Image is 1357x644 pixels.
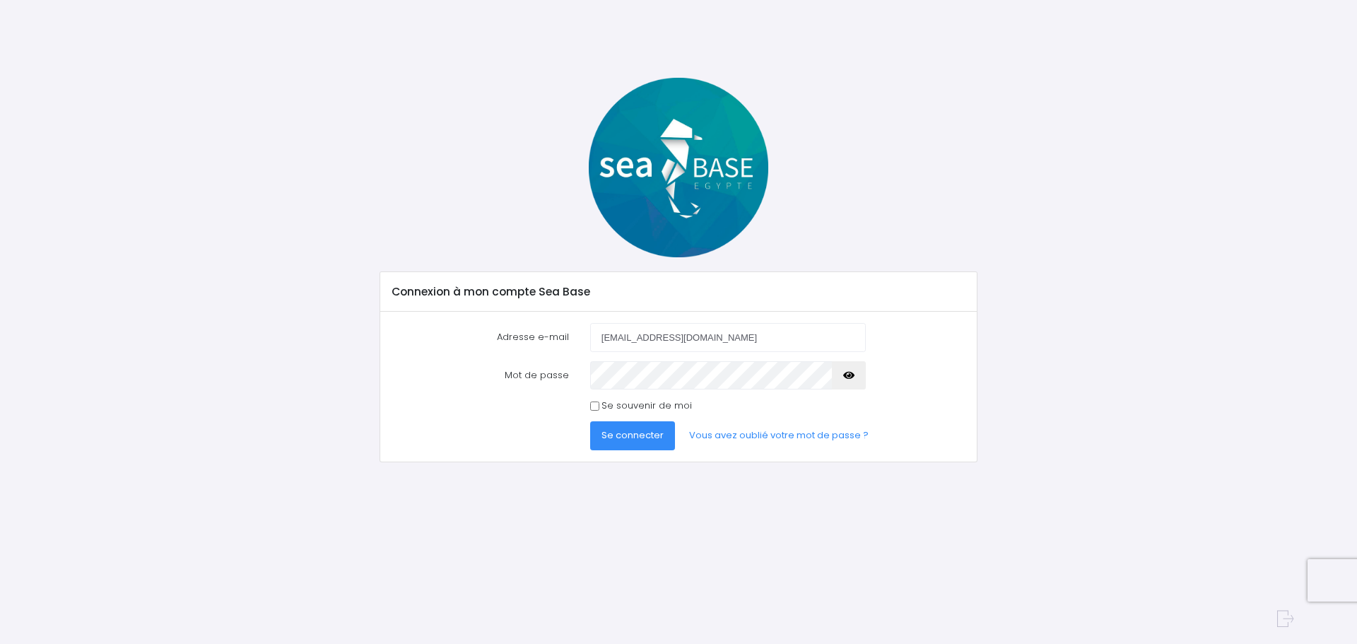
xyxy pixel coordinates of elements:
[601,399,692,413] label: Se souvenir de moi
[601,428,664,442] span: Se connecter
[382,361,580,390] label: Mot de passe
[678,421,880,450] a: Vous avez oublié votre mot de passe ?
[380,272,976,312] div: Connexion à mon compte Sea Base
[590,421,675,450] button: Se connecter
[382,323,580,351] label: Adresse e-mail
